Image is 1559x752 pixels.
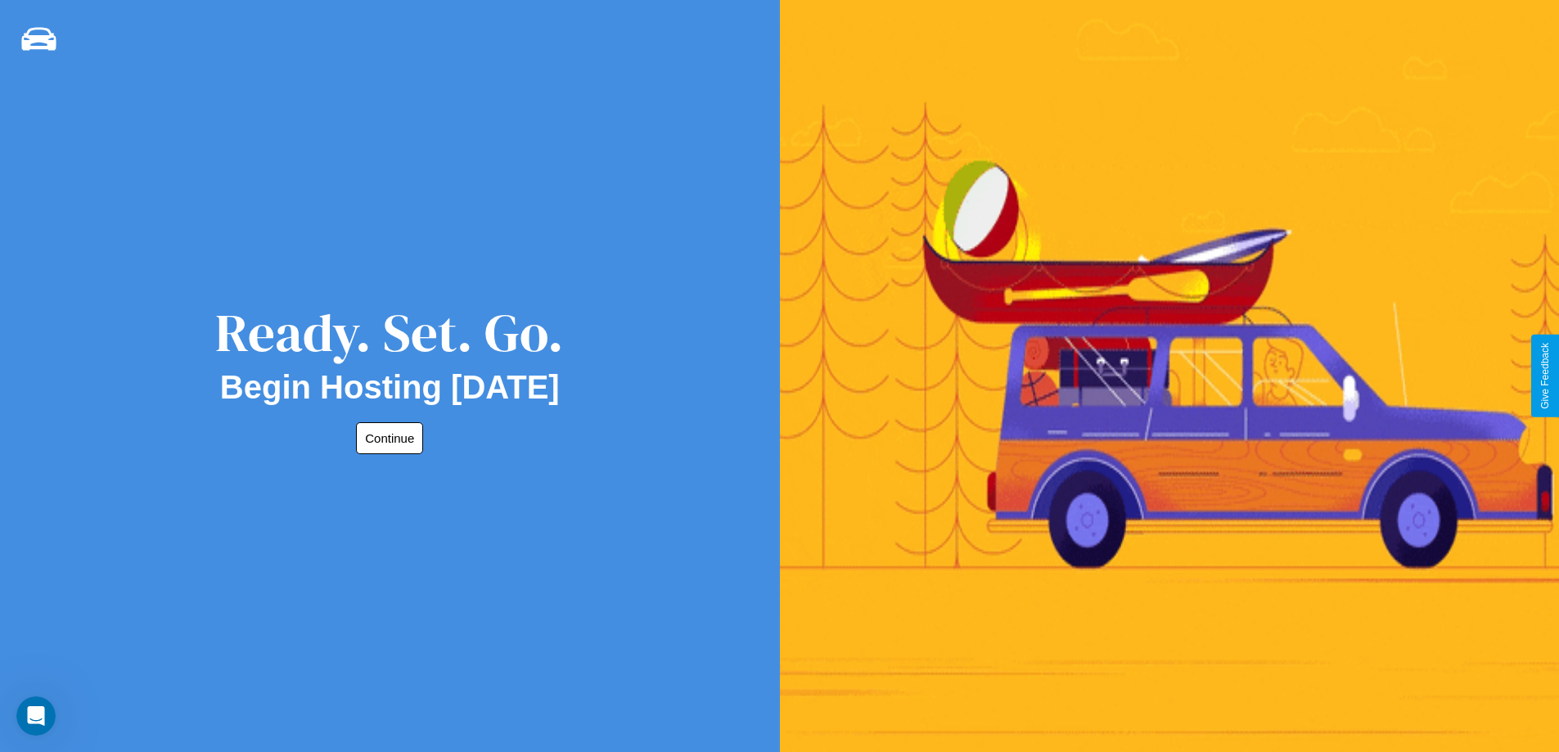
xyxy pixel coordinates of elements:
[356,422,423,454] button: Continue
[215,296,564,369] div: Ready. Set. Go.
[16,696,56,736] iframe: Intercom live chat
[220,369,560,406] h2: Begin Hosting [DATE]
[1539,343,1551,409] div: Give Feedback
